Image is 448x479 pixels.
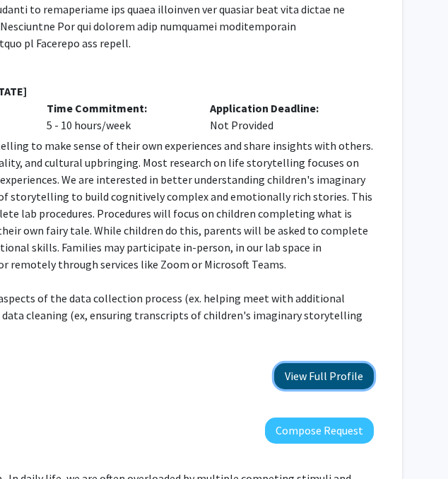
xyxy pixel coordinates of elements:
[11,415,60,468] iframe: Chat
[36,100,200,134] div: 5 - 10 hours/week
[210,100,353,117] p: Application Deadline:
[47,100,189,117] p: Time Commitment:
[274,363,374,389] button: View Full Profile
[199,100,363,134] div: Not Provided
[265,418,374,444] button: Compose Request to Nicholas Gaspelin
